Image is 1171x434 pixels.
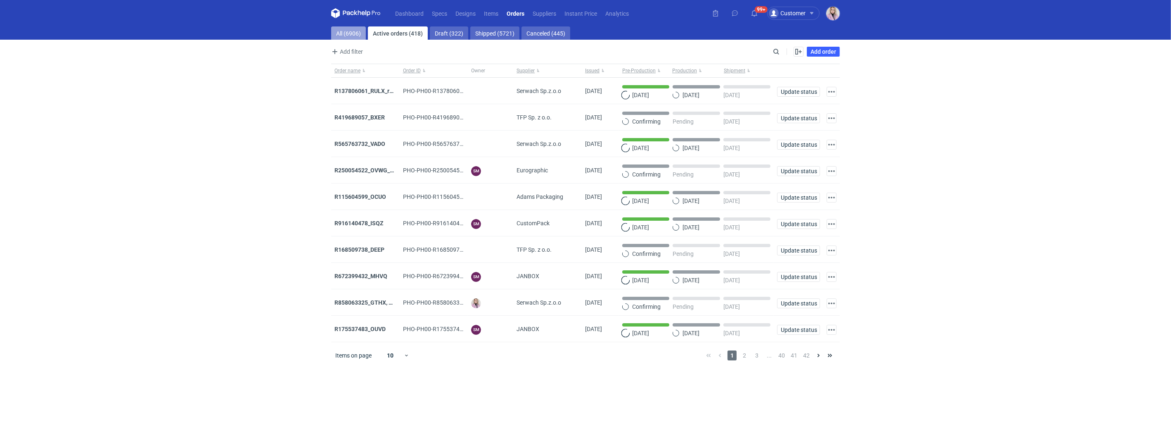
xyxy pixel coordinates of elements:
span: PHO-PH00-R672399432_MHVQ [403,273,486,279]
span: JANBOX [517,272,539,280]
span: Supplier [517,67,535,74]
button: Klaudia Wiśniewska [826,7,840,20]
a: R565763732_VADO [334,141,385,147]
span: 40 [777,351,786,360]
span: Shipment [724,67,745,74]
p: Pending [673,118,694,125]
span: Update status [781,89,816,95]
span: 2 [740,351,749,360]
a: Analytics [601,8,633,18]
p: [DATE] [632,330,649,336]
button: Customer [767,7,826,20]
p: Confirming [632,171,661,178]
span: 29/08/2025 [585,114,602,121]
div: CustomPack [513,210,582,236]
span: Update status [781,142,816,148]
a: Shipped (5721) [470,26,519,40]
span: CustomPack [517,219,550,227]
button: Actions [827,87,837,97]
button: Actions [827,193,837,203]
button: Supplier [513,64,582,77]
a: Suppliers [529,8,560,18]
button: Actions [827,113,837,123]
a: Specs [428,8,451,18]
p: [DATE] [723,224,740,231]
span: Owner [471,67,485,74]
input: Search [771,47,798,57]
button: Update status [777,140,820,150]
div: JANBOX [513,316,582,342]
strong: R672399432_MHVQ [334,273,387,279]
span: Issued [585,67,600,74]
p: [DATE] [723,250,740,257]
p: [DATE] [632,198,649,204]
a: Items [480,8,503,18]
button: Actions [827,298,837,308]
button: Actions [827,219,837,229]
a: R858063325_GTHX, NNPL, JAAG, JGXY, QTVD, WZHN, ITNR, EUMI [334,299,506,306]
div: Serwach Sp.z.o.o [513,78,582,104]
button: Update status [777,113,820,123]
span: 42 [802,351,811,360]
a: R250054522_OVWG_YVQE_WZOT_SLIO [334,167,439,174]
p: Confirming [632,303,661,310]
button: Update status [777,246,820,255]
strong: R115604599_OCUO [334,193,386,200]
p: [DATE] [723,303,740,310]
strong: R419689057_BXER [334,114,385,121]
svg: Packhelp Pro [331,8,381,18]
p: [DATE] [723,92,740,98]
span: 27/08/2025 [585,273,602,279]
strong: R175537483_OUVD [334,326,386,332]
span: JANBOX [517,325,539,333]
p: [DATE] [683,330,699,336]
span: 3 [752,351,761,360]
button: Order ID [400,64,468,77]
p: [DATE] [683,224,699,231]
a: Active orders (418) [368,26,428,40]
div: TFP Sp. z o.o. [513,236,582,263]
div: Serwach Sp.z.o.o [513,131,582,157]
p: [DATE] [632,145,649,151]
p: Pending [673,250,694,257]
p: [DATE] [683,277,699,284]
a: Orders [503,8,529,18]
button: Shipment [722,64,774,77]
span: Serwach Sp.z.o.o [517,87,561,95]
p: Pending [673,303,694,310]
span: 27/08/2025 [585,326,602,332]
span: PHO-PH00-R419689057_BXER [403,114,483,121]
p: Pending [673,171,694,178]
p: [DATE] [683,198,699,204]
span: Update status [781,300,816,306]
span: 27/08/2025 [585,299,602,306]
button: Update status [777,272,820,282]
span: Pre-Production [622,67,656,74]
strong: R137806061_RULX_reprint [334,88,405,94]
button: Update status [777,298,820,308]
div: 10 [377,350,404,361]
span: PHO-PH00-R168509738_DEEP [403,246,483,253]
span: Update status [781,327,816,333]
span: Update status [781,168,816,174]
figcaption: SM [471,325,481,335]
p: [DATE] [723,171,740,178]
p: [DATE] [723,198,740,204]
button: Update status [777,219,820,229]
a: Canceled (445) [521,26,570,40]
span: Update status [781,115,816,121]
button: Actions [827,246,837,255]
span: TFP Sp. z o.o. [517,246,552,254]
span: PHO-PH00-R137806061_RULX_REPRINT [403,88,509,94]
button: Update status [777,193,820,203]
span: 27/08/2025 [585,246,602,253]
a: Dashboard [391,8,428,18]
div: JANBOX [513,263,582,289]
div: Customer [769,8,806,18]
a: Add order [807,47,840,57]
button: Update status [777,87,820,97]
p: [DATE] [632,92,649,98]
